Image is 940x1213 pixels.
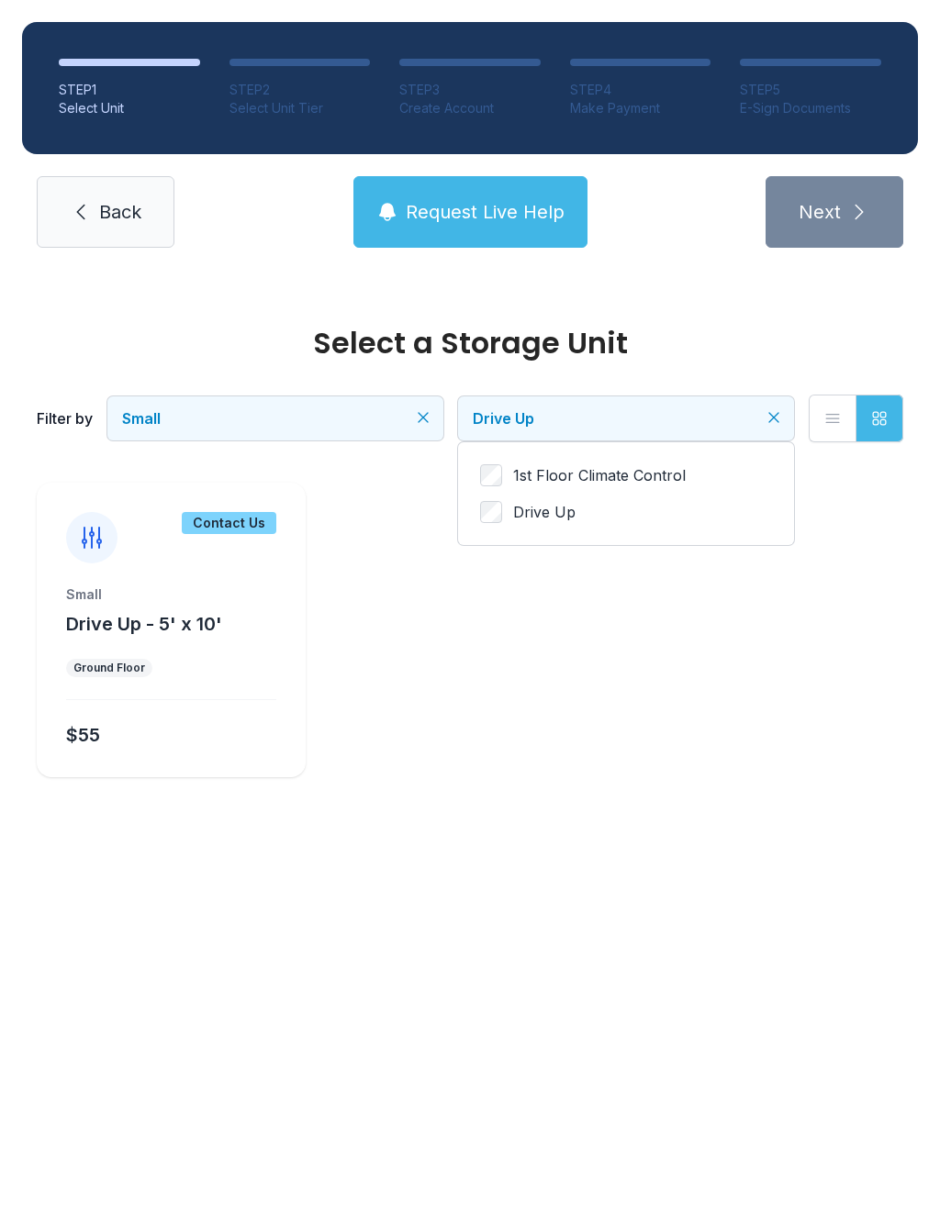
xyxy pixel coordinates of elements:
span: Small [122,409,161,428]
div: Filter by [37,407,93,429]
button: Clear filters [765,408,783,427]
div: STEP 3 [399,81,541,99]
div: Small [66,585,276,604]
input: 1st Floor Climate Control [480,464,502,486]
div: Select Unit Tier [229,99,371,117]
button: Drive Up [458,396,794,440]
span: Next [799,199,841,225]
div: STEP 5 [740,81,881,99]
div: Ground Floor [73,661,145,675]
div: Create Account [399,99,541,117]
div: Select a Storage Unit [37,328,903,358]
div: STEP 4 [570,81,711,99]
div: Select Unit [59,99,200,117]
span: Request Live Help [406,199,565,225]
div: STEP 1 [59,81,200,99]
button: Small [107,396,443,440]
span: 1st Floor Climate Control [513,464,686,486]
input: Drive Up [480,501,502,523]
span: Drive Up [513,501,576,523]
div: Make Payment [570,99,711,117]
div: STEP 2 [229,81,371,99]
span: Drive Up - 5' x 10' [66,613,222,635]
button: Drive Up - 5' x 10' [66,611,222,637]
div: $55 [66,722,100,748]
span: Back [99,199,141,225]
button: Clear filters [414,408,432,427]
div: E-Sign Documents [740,99,881,117]
div: Contact Us [182,512,276,534]
span: Drive Up [473,409,534,428]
